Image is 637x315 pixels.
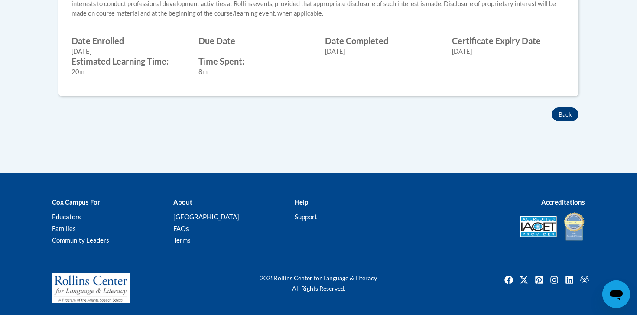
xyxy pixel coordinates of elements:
[198,67,312,77] div: 8m
[602,280,630,308] iframe: Button to launch messaging window
[547,273,561,287] a: Instagram
[173,198,192,206] b: About
[52,273,130,303] img: Rollins Center for Language & Literacy - A Program of the Atlanta Speech School
[198,36,312,45] label: Due Date
[52,224,76,232] a: Families
[71,36,185,45] label: Date Enrolled
[325,47,439,56] div: [DATE]
[325,36,439,45] label: Date Completed
[517,273,531,287] img: Twitter icon
[547,273,561,287] img: Instagram icon
[52,236,109,244] a: Community Leaders
[295,198,308,206] b: Help
[173,224,189,232] a: FAQs
[552,107,578,121] button: Back
[532,273,546,287] img: Pinterest icon
[502,273,516,287] img: Facebook icon
[227,273,409,294] div: Rollins Center for Language & Literacy All Rights Reserved.
[198,47,312,56] div: --
[562,273,576,287] a: Linkedin
[563,211,585,242] img: IDA® Accredited
[295,213,317,221] a: Support
[52,198,100,206] b: Cox Campus For
[71,67,185,77] div: 20m
[562,273,576,287] img: LinkedIn icon
[502,273,516,287] a: Facebook
[452,47,566,56] div: [DATE]
[173,236,191,244] a: Terms
[578,273,591,287] a: Facebook Group
[71,56,185,66] label: Estimated Learning Time:
[517,273,531,287] a: Twitter
[198,56,312,66] label: Time Spent:
[71,47,185,56] div: [DATE]
[532,273,546,287] a: Pinterest
[52,213,81,221] a: Educators
[541,198,585,206] b: Accreditations
[452,36,566,45] label: Certificate Expiry Date
[520,216,557,237] img: Accredited IACET® Provider
[173,213,239,221] a: [GEOGRAPHIC_DATA]
[260,274,274,282] span: 2025
[578,273,591,287] img: Facebook group icon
